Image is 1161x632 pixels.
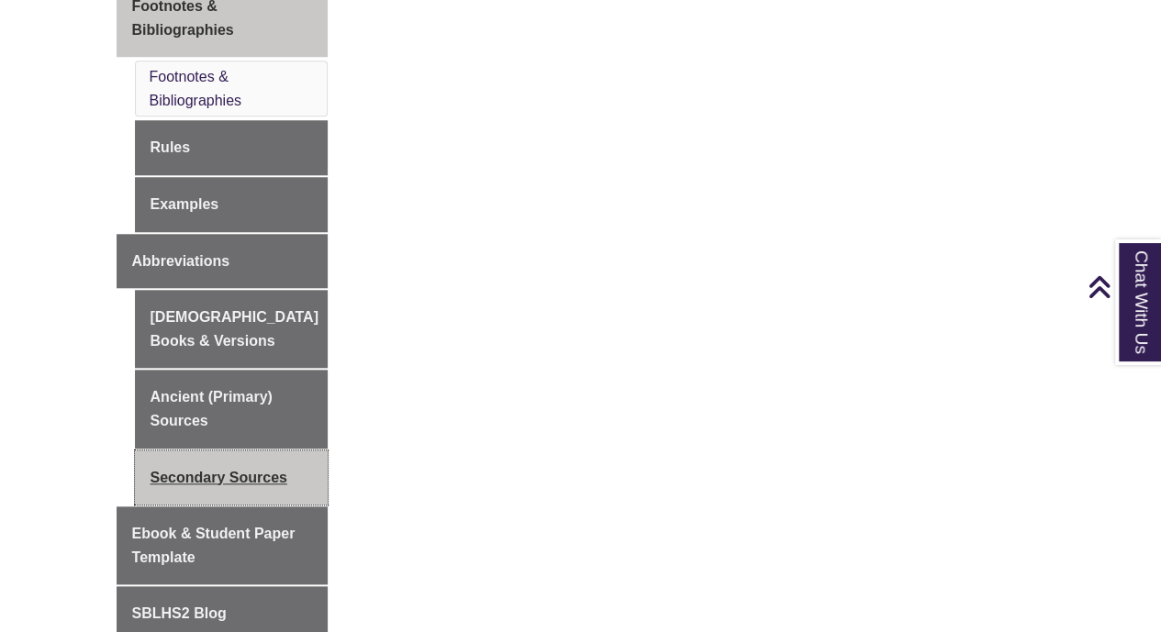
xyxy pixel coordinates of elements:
a: Rules [135,120,329,175]
span: Ebook & Student Paper Template [132,526,296,565]
a: Ebook & Student Paper Template [117,506,329,584]
a: Abbreviations [117,234,329,289]
a: Secondary Sources [135,450,329,505]
a: Examples [135,177,329,232]
span: Abbreviations [132,253,230,269]
a: Back to Top [1088,274,1156,299]
a: Ancient (Primary) Sources [135,370,329,448]
a: Footnotes & Bibliographies [150,69,242,108]
a: [DEMOGRAPHIC_DATA] Books & Versions [135,290,329,368]
span: SBLHS2 Blog [132,605,227,621]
